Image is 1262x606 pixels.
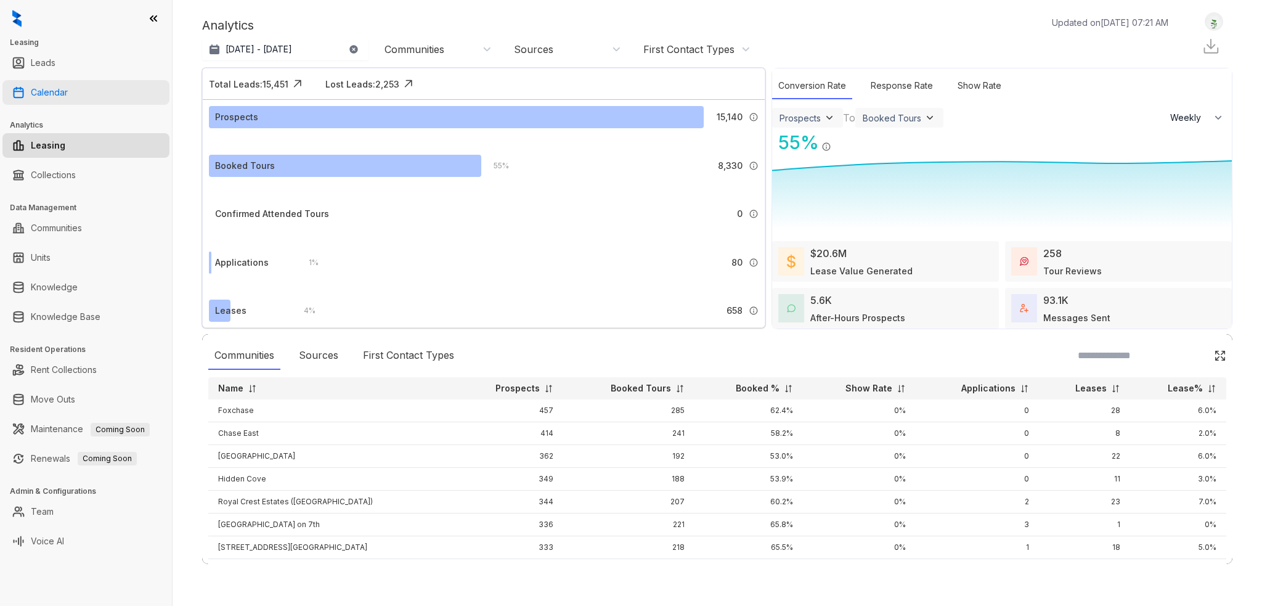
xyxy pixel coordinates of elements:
[91,423,150,436] span: Coming Soon
[916,445,1039,468] td: 0
[1130,399,1226,422] td: 6.0%
[1130,491,1226,514] td: 7.0%
[694,422,803,445] td: 58.2%
[1039,559,1130,582] td: 4
[916,491,1039,514] td: 2
[2,275,169,300] li: Knowledge
[1168,382,1203,395] p: Lease%
[208,342,280,370] div: Communities
[563,536,695,559] td: 218
[1039,491,1130,514] td: 23
[31,245,51,270] a: Units
[31,499,54,524] a: Team
[1214,350,1226,362] img: Click Icon
[208,514,454,536] td: [GEOGRAPHIC_DATA] on 7th
[1130,468,1226,491] td: 3.0%
[831,131,850,149] img: Click Icon
[897,384,906,393] img: sorting
[215,159,275,173] div: Booked Tours
[563,399,695,422] td: 285
[10,202,172,213] h3: Data Management
[208,491,454,514] td: Royal Crest Estates ([GEOGRAPHIC_DATA])
[675,384,685,393] img: sorting
[749,209,759,219] img: Info
[737,207,743,221] span: 0
[2,499,169,524] li: Team
[215,256,269,269] div: Applications
[2,529,169,554] li: Voice AI
[208,445,454,468] td: [GEOGRAPHIC_DATA]
[1039,468,1130,491] td: 11
[208,399,454,422] td: Foxchase
[454,422,563,445] td: 414
[727,304,743,317] span: 658
[31,387,75,412] a: Move Outs
[749,112,759,122] img: Info
[202,38,368,60] button: [DATE] - [DATE]
[787,304,796,313] img: AfterHoursConversations
[215,110,258,124] div: Prospects
[772,129,819,157] div: 55 %
[916,536,1039,559] td: 1
[454,536,563,559] td: 333
[611,382,671,395] p: Booked Tours
[1039,514,1130,536] td: 1
[780,113,821,123] div: Prospects
[694,399,803,422] td: 62.4%
[916,514,1039,536] td: 3
[843,110,855,125] div: To
[31,305,100,329] a: Knowledge Base
[563,445,695,468] td: 192
[31,133,65,158] a: Leasing
[357,342,460,370] div: First Contact Types
[10,486,172,497] h3: Admin & Configurations
[454,445,563,468] td: 362
[749,306,759,316] img: Info
[810,293,832,308] div: 5.6K
[10,344,172,355] h3: Resident Operations
[1020,257,1028,266] img: TourReviews
[2,245,169,270] li: Units
[810,311,905,324] div: After-Hours Prospects
[1130,559,1226,582] td: 1.0%
[1130,536,1226,559] td: 5.0%
[1039,445,1130,468] td: 22
[1170,112,1208,124] span: Weekly
[208,536,454,559] td: [STREET_ADDRESS][GEOGRAPHIC_DATA]
[865,73,939,99] div: Response Rate
[2,133,169,158] li: Leasing
[2,358,169,382] li: Rent Collections
[803,491,916,514] td: 0%
[2,446,169,471] li: Renewals
[2,51,169,75] li: Leads
[717,110,743,124] span: 15,140
[31,163,76,187] a: Collections
[1188,350,1199,361] img: SearchIcon
[454,399,563,422] td: 457
[209,78,288,91] div: Total Leads: 15,451
[215,304,246,317] div: Leases
[961,382,1016,395] p: Applications
[31,216,82,240] a: Communities
[544,384,553,393] img: sorting
[749,161,759,171] img: Info
[1043,293,1069,308] div: 93.1K
[454,468,563,491] td: 349
[385,43,444,56] div: Communities
[31,446,137,471] a: RenewalsComing Soon
[226,43,292,55] p: [DATE] - [DATE]
[293,342,344,370] div: Sources
[694,468,803,491] td: 53.9%
[78,452,137,465] span: Coming Soon
[563,468,695,491] td: 188
[951,73,1008,99] div: Show Rate
[845,382,892,395] p: Show Rate
[1043,246,1062,261] div: 258
[12,10,22,27] img: logo
[694,536,803,559] td: 65.5%
[399,75,418,93] img: Click Icon
[325,78,399,91] div: Lost Leads: 2,253
[31,275,78,300] a: Knowledge
[1111,384,1120,393] img: sorting
[1163,107,1232,129] button: Weekly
